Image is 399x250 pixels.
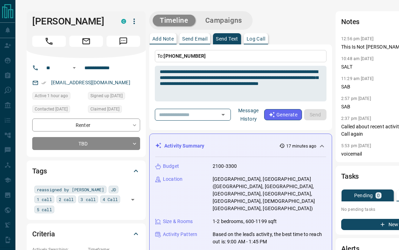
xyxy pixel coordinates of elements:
p: Pending [354,193,373,198]
button: Open [218,110,228,120]
span: 4 Call [103,196,118,203]
span: 2 call [59,196,74,203]
h2: Notes [341,16,359,27]
div: condos.ca [121,19,126,24]
p: Add Note [152,36,174,41]
div: Tags [32,163,140,179]
span: Email [69,36,103,47]
span: Claimed [DATE] [90,106,119,113]
button: Campaigns [198,15,249,26]
div: Wed Jul 09 2025 [88,105,140,115]
span: reassigned by [PERSON_NAME] [37,186,104,193]
span: Contacted [DATE] [35,106,68,113]
p: 2:57 pm [DATE] [341,96,371,101]
div: Tue Aug 12 2025 [32,92,84,102]
button: Timeline [153,15,195,26]
p: 0 [377,193,380,198]
div: Activity Summary17 minutes ago [155,140,326,152]
span: Call [32,36,66,47]
p: 10:48 am [DATE] [341,56,373,61]
span: Active 1 hour ago [35,92,68,99]
p: Location [163,176,183,183]
h1: [PERSON_NAME] [32,16,111,27]
div: Wed Oct 25 2023 [88,92,140,102]
svg: Email Verified [41,80,46,85]
p: 17 minutes ago [286,143,317,149]
div: Renter [32,119,140,131]
h2: Tags [32,165,47,177]
button: Generate [264,109,302,120]
p: Send Email [182,36,207,41]
p: 12:56 pm [DATE] [341,36,373,41]
p: Budget [163,163,179,170]
button: Open [70,64,78,72]
h2: Tasks [341,171,359,182]
p: Size & Rooms [163,218,193,225]
div: Thu Jul 24 2025 [32,105,84,115]
span: [PHONE_NUMBER] [164,53,206,59]
span: 3 call [81,196,96,203]
div: TBD [32,137,140,150]
p: 5:53 pm [DATE] [341,143,371,148]
button: Open [128,195,138,205]
div: Criteria [32,226,140,242]
p: Activity Summary [164,142,204,150]
p: 1-2 bedrooms, 600-1199 sqft [213,218,277,225]
p: Log Call [247,36,265,41]
span: Signed up [DATE] [90,92,123,99]
p: [GEOGRAPHIC_DATA], [GEOGRAPHIC_DATA] ([GEOGRAPHIC_DATA], [GEOGRAPHIC_DATA], [GEOGRAPHIC_DATA], [G... [213,176,326,212]
p: 2:37 pm [DATE] [341,116,371,121]
span: JD [111,186,116,193]
p: To: [155,50,326,62]
p: Send Text [216,36,238,41]
p: Activity Pattern [163,231,197,238]
span: 5 call [37,206,52,213]
p: 2100-3300 [213,163,237,170]
span: 1 call [37,196,52,203]
span: Message [106,36,140,47]
a: [EMAIL_ADDRESS][DOMAIN_NAME] [51,80,130,85]
p: Based on the lead's activity, the best time to reach out is: 9:00 AM - 1:45 PM [213,231,326,245]
button: Message History [233,105,264,124]
h2: Criteria [32,228,55,240]
p: 11:29 am [DATE] [341,76,373,81]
